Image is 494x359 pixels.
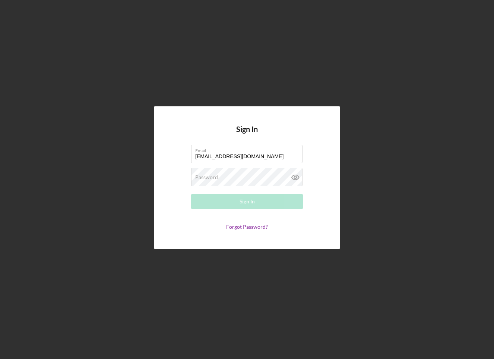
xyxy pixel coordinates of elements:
a: Forgot Password? [226,224,268,230]
label: Email [195,145,303,153]
button: Sign In [191,194,303,209]
div: Sign In [240,194,255,209]
label: Password [195,174,218,180]
h4: Sign In [236,125,258,145]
